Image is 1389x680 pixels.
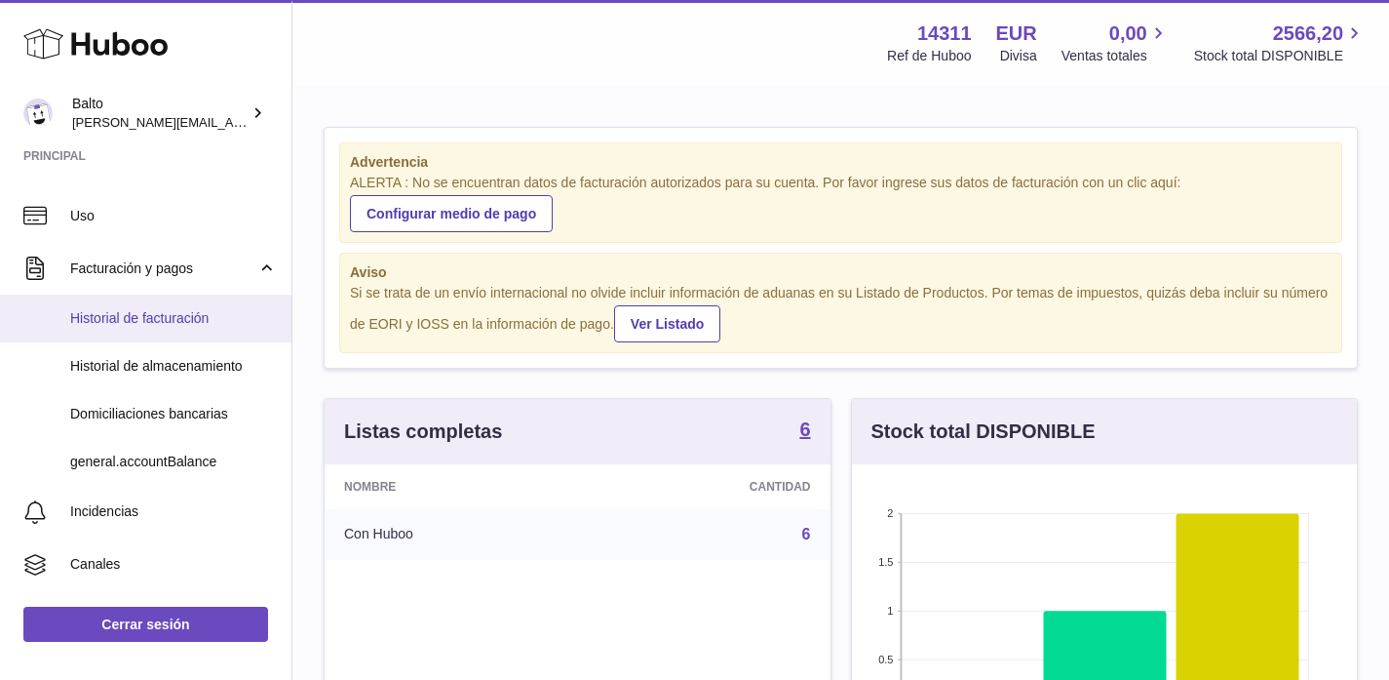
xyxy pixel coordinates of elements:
div: Divisa [1000,47,1037,65]
text: 1.5 [878,556,893,568]
span: Facturación y pagos [70,260,256,278]
a: 2566,20 Stock total DISPONIBLE [1194,20,1366,65]
a: 6 [799,420,810,443]
th: Nombre [325,464,587,509]
text: 2 [887,507,893,519]
strong: Advertencia [350,153,1331,172]
span: Historial de facturación [70,309,277,328]
span: Domiciliaciones bancarias [70,405,277,423]
h3: Listas completas [344,419,502,445]
a: Configurar medio de pago [350,195,553,232]
h3: Stock total DISPONIBLE [871,419,1096,445]
th: Cantidad [587,464,830,509]
img: dani@balto.fr [23,99,53,128]
strong: Aviso [350,263,1331,282]
td: Con Huboo [325,509,587,560]
a: Cerrar sesión [23,607,268,642]
span: Incidencias [70,502,277,521]
strong: 14311 [917,20,972,47]
span: 2566,20 [1273,20,1343,47]
text: 0.5 [878,654,893,665]
a: 6 [802,526,811,542]
span: Ventas totales [1061,47,1170,65]
span: Uso [70,207,277,225]
div: Ref de Huboo [887,47,971,65]
div: Si se trata de un envío internacional no olvide incluir información de aduanas en su Listado de P... [350,284,1331,342]
strong: EUR [996,20,1037,47]
a: Ver Listado [614,305,720,342]
span: general.accountBalance [70,453,277,471]
span: Historial de almacenamiento [70,357,277,376]
span: 0,00 [1109,20,1147,47]
span: [PERSON_NAME][EMAIL_ADDRESS][DOMAIN_NAME] [72,114,391,130]
span: Canales [70,555,277,574]
div: Balto [72,95,248,132]
span: Stock total DISPONIBLE [1194,47,1366,65]
a: 0,00 Ventas totales [1061,20,1170,65]
strong: 6 [799,420,810,439]
text: 1 [887,605,893,617]
div: ALERTA : No se encuentran datos de facturación autorizados para su cuenta. Por favor ingrese sus ... [350,174,1331,232]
